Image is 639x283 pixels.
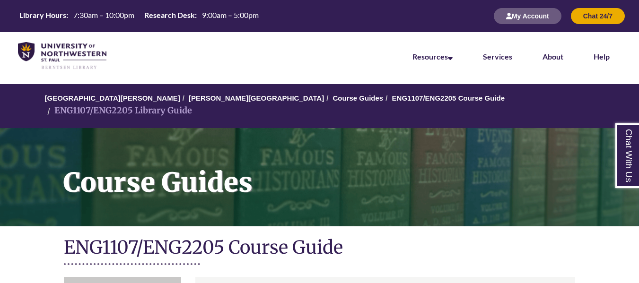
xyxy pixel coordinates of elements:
[16,10,263,23] a: Hours Today
[73,10,134,19] span: 7:30am – 10:00pm
[571,8,625,24] button: Chat 24/7
[494,12,561,20] a: My Account
[392,94,505,102] a: ENG1107/ENG2205 Course Guide
[594,52,610,61] a: Help
[18,42,106,70] img: UNWSP Library Logo
[202,10,259,19] span: 9:00am – 5:00pm
[483,52,512,61] a: Services
[412,52,453,61] a: Resources
[333,94,384,102] a: Course Guides
[16,10,263,22] table: Hours Today
[64,236,575,261] h1: ENG1107/ENG2205 Course Guide
[494,8,561,24] button: My Account
[140,10,198,20] th: Research Desk:
[16,10,70,20] th: Library Hours:
[53,128,639,214] h1: Course Guides
[571,12,625,20] a: Chat 24/7
[543,52,563,61] a: About
[189,94,324,102] a: [PERSON_NAME][GEOGRAPHIC_DATA]
[45,94,180,102] a: [GEOGRAPHIC_DATA][PERSON_NAME]
[45,104,192,118] li: ENG1107/ENG2205 Library Guide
